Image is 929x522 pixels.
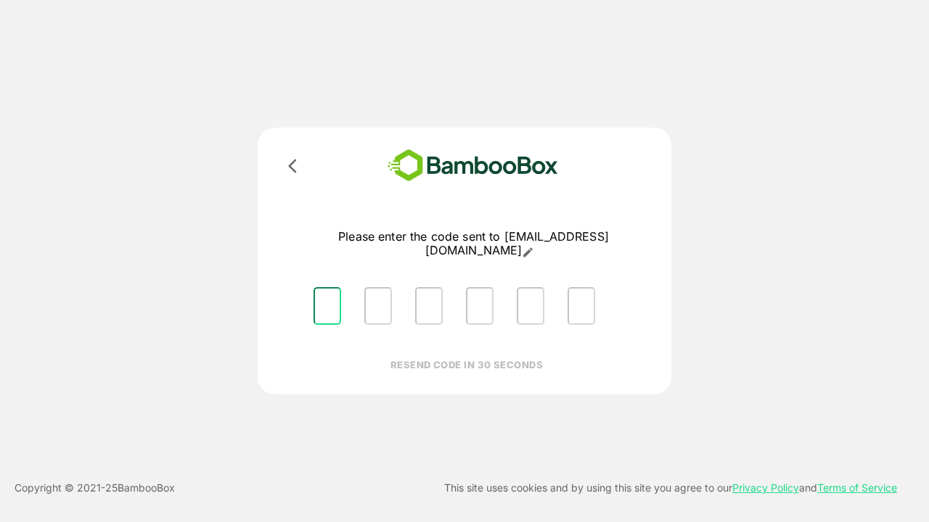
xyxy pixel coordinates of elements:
a: Privacy Policy [732,481,799,494]
a: Terms of Service [817,481,897,494]
p: Please enter the code sent to [EMAIL_ADDRESS][DOMAIN_NAME] [302,230,645,258]
input: Please enter OTP character 1 [314,287,341,325]
input: Please enter OTP character 2 [364,287,392,325]
input: Please enter OTP character 4 [466,287,494,325]
img: bamboobox [367,145,579,186]
input: Please enter OTP character 3 [415,287,443,325]
input: Please enter OTP character 6 [568,287,595,325]
p: This site uses cookies and by using this site you agree to our and [444,479,897,497]
input: Please enter OTP character 5 [517,287,544,325]
p: Copyright © 2021- 25 BambooBox [15,479,175,497]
